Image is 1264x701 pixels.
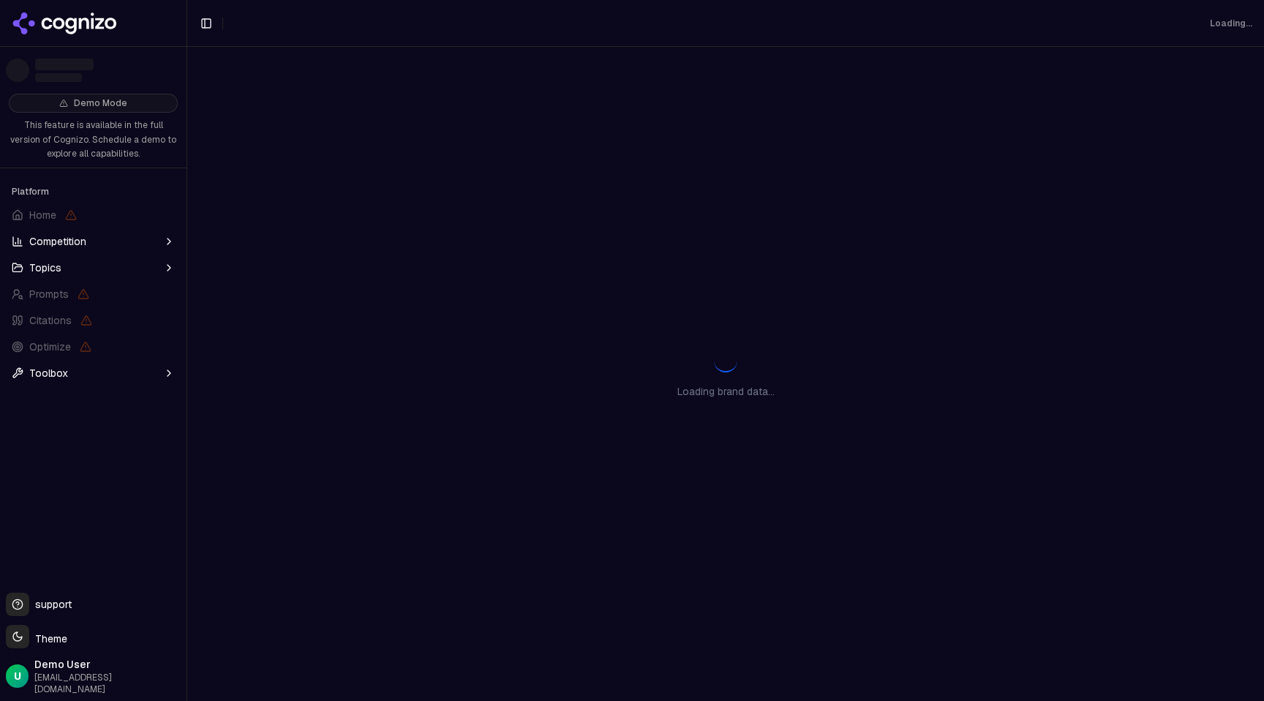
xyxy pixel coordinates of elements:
[74,97,127,109] span: Demo Mode
[29,340,71,354] span: Optimize
[29,234,86,249] span: Competition
[14,669,21,683] span: U
[29,287,69,301] span: Prompts
[29,366,68,381] span: Toolbox
[9,119,178,162] p: This feature is available in the full version of Cognizo. Schedule a demo to explore all capabili...
[29,313,72,328] span: Citations
[6,230,181,253] button: Competition
[29,260,61,275] span: Topics
[29,597,72,612] span: support
[6,180,181,203] div: Platform
[6,256,181,280] button: Topics
[29,208,56,222] span: Home
[677,384,775,399] p: Loading brand data...
[34,672,181,695] span: [EMAIL_ADDRESS][DOMAIN_NAME]
[29,632,67,645] span: Theme
[1210,18,1252,29] div: Loading...
[34,657,181,672] span: Demo User
[6,361,181,385] button: Toolbox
